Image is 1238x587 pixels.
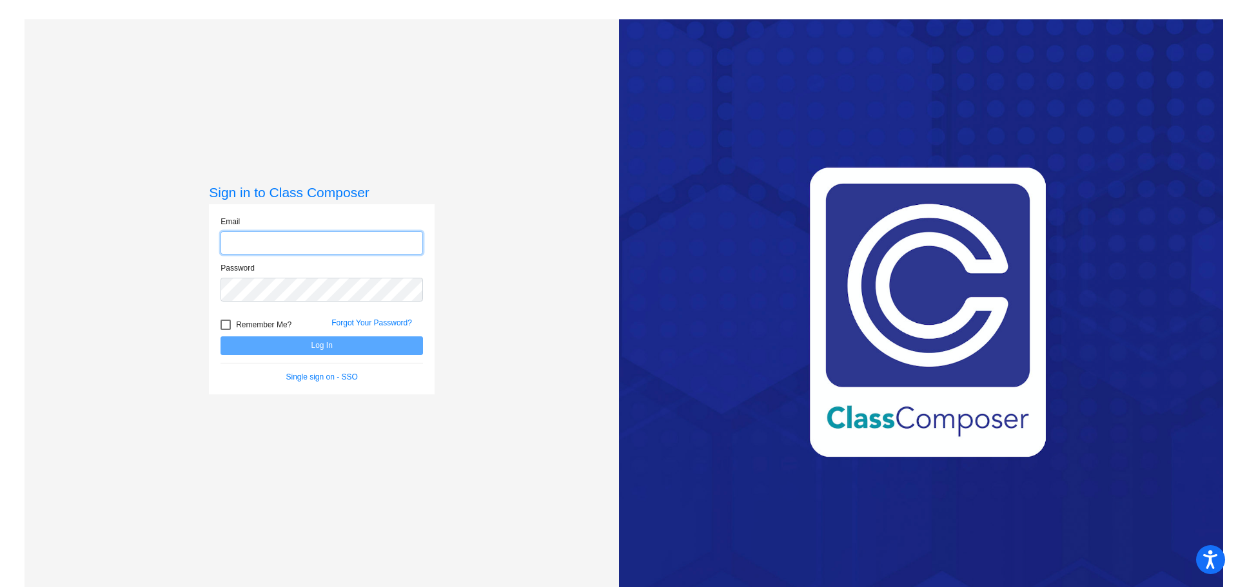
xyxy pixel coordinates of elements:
a: Single sign on - SSO [286,372,358,381]
span: Remember Me? [236,317,291,332]
label: Email [221,216,240,227]
label: Password [221,262,255,274]
button: Log In [221,336,423,355]
a: Forgot Your Password? [331,318,412,327]
h3: Sign in to Class Composer [209,184,435,200]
